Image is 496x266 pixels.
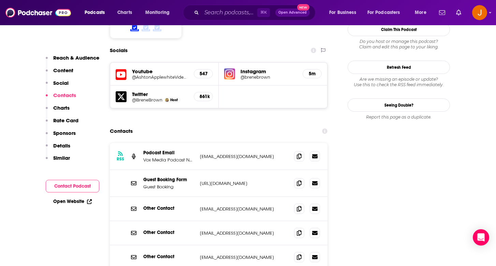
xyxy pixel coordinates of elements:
[200,154,289,159] p: [EMAIL_ADDRESS][DOMAIN_NAME]
[53,199,92,204] a: Open Website
[348,39,450,44] span: Do you host or manage this podcast?
[53,142,70,149] p: Details
[46,105,70,117] button: Charts
[240,75,297,80] a: @brenebrown
[143,230,194,235] p: Other Contact
[472,5,487,20] img: User Profile
[141,7,178,18] button: open menu
[348,23,450,36] button: Claim This Podcast
[46,155,70,167] button: Similar
[132,91,188,97] h5: Twitter
[132,75,188,80] a: @AshtonApplewhiteVideos
[348,114,450,120] div: Report this page as a duplicate.
[170,98,178,102] span: Host
[200,254,289,260] p: [EMAIL_ADDRESS][DOMAIN_NAME]
[46,54,99,67] button: Reach & Audience
[275,9,310,17] button: Open AdvancedNew
[143,184,194,190] p: Guest Booking
[46,142,70,155] button: Details
[472,5,487,20] span: Logged in as justine87181
[53,117,78,124] p: Rate Card
[165,98,169,102] img: Brené Brown
[80,7,114,18] button: open menu
[200,230,289,236] p: [EMAIL_ADDRESS][DOMAIN_NAME]
[472,5,487,20] button: Show profile menu
[415,8,426,17] span: More
[46,80,69,92] button: Social
[200,181,289,186] p: [URL][DOMAIN_NAME]
[85,8,105,17] span: Podcasts
[200,206,289,212] p: [EMAIL_ADDRESS][DOMAIN_NAME]
[367,8,400,17] span: For Podcasters
[46,130,76,142] button: Sponsors
[53,130,76,136] p: Sponsors
[189,5,322,20] div: Search podcasts, credits, & more...
[329,8,356,17] span: For Business
[202,7,257,18] input: Search podcasts, credits, & more...
[143,150,194,156] p: Podcast Email
[143,157,194,163] p: Vox Media Podcast Network
[53,67,73,74] p: Content
[132,97,162,103] a: @BreneBrown
[278,11,307,14] span: Open Advanced
[117,156,124,162] h3: RSS
[46,92,76,105] button: Contacts
[110,44,128,57] h2: Socials
[240,68,297,75] h5: Instagram
[145,8,170,17] span: Monitoring
[348,39,450,50] div: Claim and edit this page to your liking.
[308,71,316,77] h5: 5m
[132,68,188,75] h5: Youtube
[348,77,450,88] div: Are we missing an episode or update? Use this to check the RSS feed immediately.
[143,205,194,211] p: Other Contact
[348,98,450,112] a: Seeing Double?
[46,117,78,130] button: Rate Card
[473,229,489,246] div: Open Intercom Messenger
[436,7,448,18] a: Show notifications dropdown
[200,71,207,77] h5: 547
[200,94,207,99] h5: 861k
[143,177,194,183] p: Guest Booking Form
[324,7,365,18] button: open menu
[297,4,309,11] span: New
[453,7,464,18] a: Show notifications dropdown
[143,254,194,260] p: Other Contact
[363,7,410,18] button: open menu
[53,54,99,61] p: Reach & Audience
[53,80,69,86] p: Social
[53,105,70,111] p: Charts
[117,8,132,17] span: Charts
[110,125,133,138] h2: Contacts
[53,155,70,161] p: Similar
[5,6,71,19] img: Podchaser - Follow, Share and Rate Podcasts
[410,7,435,18] button: open menu
[257,8,270,17] span: ⌘ K
[46,180,99,192] button: Contact Podcast
[348,61,450,74] button: Refresh Feed
[53,92,76,98] p: Contacts
[224,68,235,79] img: iconImage
[46,67,73,80] button: Content
[113,7,136,18] a: Charts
